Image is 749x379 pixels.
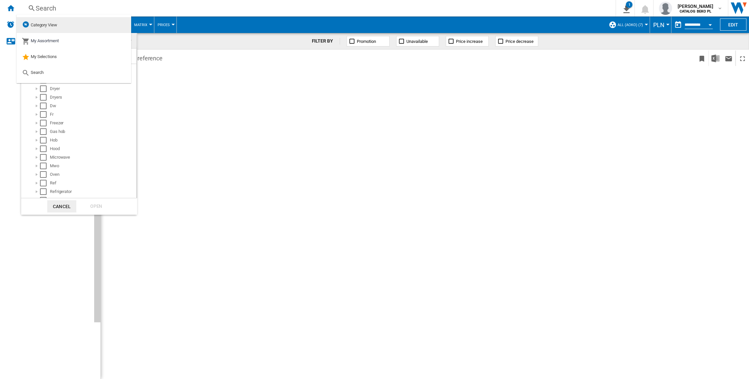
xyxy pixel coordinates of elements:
div: Hood [50,145,135,152]
span: My Selections [31,54,57,59]
div: Dryer [50,85,135,92]
div: Fr [50,111,135,118]
div: Gas hob [50,128,135,135]
md-checkbox: Select [40,85,50,92]
md-checkbox: Select [40,197,50,204]
div: Oven [50,171,135,178]
md-checkbox: Select [40,94,50,101]
span: Category View [31,22,57,27]
span: My Assortment [31,38,59,43]
div: Hob [50,137,135,143]
div: Open [82,200,111,212]
img: wiser-icon-blue.png [22,20,30,28]
div: Mwo [50,163,135,169]
md-checkbox: Select [40,188,50,195]
button: Cancel [47,200,76,212]
md-checkbox: Select [40,145,50,152]
span: Search [31,70,44,75]
md-checkbox: Select [40,103,50,109]
md-checkbox: Select [40,154,50,161]
div: Freezer [50,120,135,126]
md-checkbox: Select [40,111,50,118]
div: Dw [50,103,135,109]
md-checkbox: Select [40,180,50,186]
md-checkbox: Select [40,128,50,135]
div: Ref [50,180,135,186]
md-checkbox: Select [40,120,50,126]
div: Vtc hob [50,197,135,204]
md-checkbox: Select [40,137,50,143]
md-checkbox: Select [40,171,50,178]
md-checkbox: Select [40,163,50,169]
div: Microwave [50,154,135,161]
div: Dryers [50,94,135,101]
div: Refrigerator [50,188,135,195]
